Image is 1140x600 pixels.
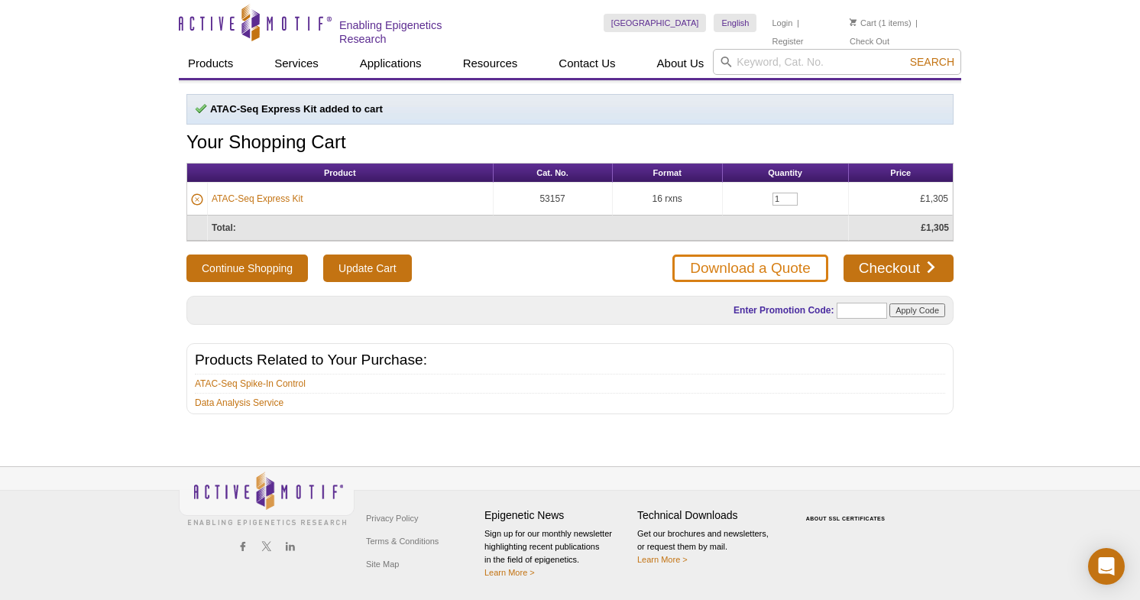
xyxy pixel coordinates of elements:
[672,255,827,282] a: Download a Quote
[806,516,886,521] a: ABOUT SSL CERTIFICATES
[637,527,782,566] p: Get our brochures and newsletters, or request them by mail.
[910,56,954,68] span: Search
[179,467,355,529] img: Active Motif,
[890,168,911,177] span: Price
[186,255,308,282] button: Continue Shopping
[844,255,954,282] a: Checkout
[362,507,422,530] a: Privacy Policy
[362,553,403,576] a: Site Map
[889,303,945,317] input: Apply Code
[179,49,242,78] a: Products
[484,509,630,522] h4: Epigenetic News
[195,396,283,410] a: Data Analysis Service
[772,36,803,47] a: Register
[613,183,723,216] td: 16 rxns
[797,14,799,32] li: |
[637,555,688,564] a: Learn More >
[362,530,442,553] a: Terms & Conditions
[339,18,491,46] h2: Enabling Epigenetics Research
[195,377,306,391] a: ATAC-Seq Spike-In Control
[905,55,959,69] button: Search
[186,132,954,154] h1: Your Shopping Cart
[454,49,527,78] a: Resources
[849,183,953,216] td: £1,305
[1088,548,1125,585] div: Open Intercom Messenger
[713,49,961,75] input: Keyword, Cat. No.
[648,49,714,78] a: About Us
[637,509,782,522] h4: Technical Downloads
[850,36,889,47] a: Check Out
[732,305,834,316] label: Enter Promotion Code:
[850,14,912,32] li: (1 items)
[549,49,624,78] a: Contact Us
[850,18,876,28] a: Cart
[265,49,328,78] a: Services
[915,14,918,32] li: |
[323,255,411,282] input: Update Cart
[212,192,303,206] a: ATAC-Seq Express Kit
[351,49,431,78] a: Applications
[768,168,802,177] span: Quantity
[484,527,630,579] p: Sign up for our monthly newsletter highlighting recent publications in the field of epigenetics.
[494,183,613,216] td: 53157
[921,222,949,233] strong: £1,305
[212,222,236,233] strong: Total:
[484,568,535,577] a: Learn More >
[850,18,857,26] img: Your Cart
[604,14,707,32] a: [GEOGRAPHIC_DATA]
[653,168,682,177] span: Format
[790,494,905,527] table: Click to Verify - This site chose Symantec SSL for secure e-commerce and confidential communicati...
[195,353,945,367] h2: Products Related to Your Purchase:
[195,102,945,116] p: ATAC-Seq Express Kit added to cart
[772,18,792,28] a: Login
[536,168,568,177] span: Cat. No.
[714,14,756,32] a: English
[324,168,356,177] span: Product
